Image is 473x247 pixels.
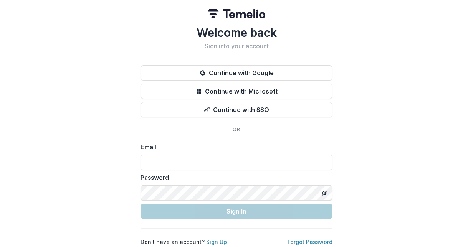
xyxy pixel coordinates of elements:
a: Forgot Password [288,239,332,245]
button: Toggle password visibility [319,187,331,199]
label: Email [141,142,328,151]
button: Continue with Microsoft [141,84,332,99]
a: Sign Up [206,239,227,245]
button: Continue with SSO [141,102,332,117]
h2: Sign into your account [141,43,332,50]
button: Sign In [141,204,332,219]
button: Continue with Google [141,65,332,81]
img: Temelio [208,9,265,18]
h1: Welcome back [141,26,332,40]
p: Don't have an account? [141,238,227,246]
label: Password [141,173,328,182]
